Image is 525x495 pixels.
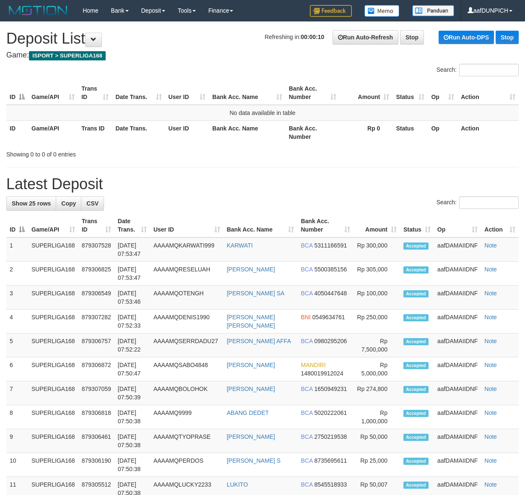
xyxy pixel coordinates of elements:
span: Accepted [403,386,429,393]
a: [PERSON_NAME] [227,386,275,392]
th: Status [392,120,428,144]
td: No data available in table [6,105,519,121]
strong: 00:00:10 [301,34,324,40]
th: User ID [165,120,209,144]
span: BCA [301,409,312,416]
td: SUPERLIGA168 [28,237,78,262]
a: [PERSON_NAME] [PERSON_NAME] [227,314,275,329]
td: 10 [6,453,28,477]
td: aafDAMAIIDNF [434,286,481,310]
span: Accepted [403,458,429,465]
a: Note [484,481,497,488]
td: Rp 5,000,000 [353,357,400,381]
a: Stop [496,31,519,44]
span: BNI [301,314,310,320]
td: [DATE] 07:52:22 [114,333,150,357]
th: Action [457,120,519,144]
td: aafDAMAIIDNF [434,381,481,405]
td: aafDAMAIIDNF [434,405,481,429]
th: Op [428,120,457,144]
td: 879306461 [78,429,114,453]
span: Accepted [403,290,429,297]
a: CSV [81,196,104,211]
td: Rp 305,000 [353,262,400,286]
td: Rp 250,000 [353,310,400,333]
a: [PERSON_NAME] SA [227,290,285,297]
td: Rp 274,800 [353,381,400,405]
td: [DATE] 07:50:38 [114,405,150,429]
span: BCA [301,242,312,249]
td: [DATE] 07:50:38 [114,429,150,453]
th: Bank Acc. Name: activate to sort column ascending [209,81,285,105]
label: Search: [437,64,519,76]
span: BCA [301,481,312,488]
td: Rp 7,500,000 [353,333,400,357]
td: SUPERLIGA168 [28,405,78,429]
th: Bank Acc. Number: activate to sort column ascending [286,81,340,105]
td: Rp 300,000 [353,237,400,262]
td: [DATE] 07:53:47 [114,237,150,262]
th: Trans ID: activate to sort column ascending [78,81,112,105]
th: Game/API: activate to sort column ascending [28,81,78,105]
span: Refreshing in: [265,34,324,40]
td: 879306825 [78,262,114,286]
th: Bank Acc. Number: activate to sort column ascending [297,214,353,237]
th: Date Trans. [112,120,165,144]
th: Amount: activate to sort column ascending [340,81,393,105]
td: aafDAMAIIDNF [434,310,481,333]
td: 879306872 [78,357,114,381]
input: Search: [459,196,519,209]
img: Feedback.jpg [310,5,352,17]
td: aafDAMAIIDNF [434,357,481,381]
span: Accepted [403,362,429,369]
td: [DATE] 07:53:46 [114,286,150,310]
span: Copy 0980295206 to clipboard [314,338,347,344]
td: 7 [6,381,28,405]
span: Accepted [403,266,429,274]
span: BCA [301,386,312,392]
img: Button%20Memo.svg [364,5,400,17]
a: Copy [56,196,81,211]
h4: Game: [6,51,519,60]
a: Note [484,314,497,320]
th: Status: activate to sort column ascending [400,214,434,237]
td: [DATE] 07:50:38 [114,453,150,477]
th: Date Trans.: activate to sort column ascending [112,81,165,105]
span: BCA [301,433,312,440]
td: AAAAMQRESELUAH [150,262,224,286]
td: 4 [6,310,28,333]
span: Copy [61,200,76,207]
td: 879306757 [78,333,114,357]
td: Rp 50,000 [353,429,400,453]
td: 5 [6,333,28,357]
th: Date Trans.: activate to sort column ascending [114,214,150,237]
td: aafDAMAIIDNF [434,262,481,286]
input: Search: [459,64,519,76]
span: Copy 5500385156 to clipboard [314,266,347,273]
td: SUPERLIGA168 [28,453,78,477]
td: SUPERLIGA168 [28,357,78,381]
a: [PERSON_NAME] [227,433,275,440]
span: Accepted [403,482,429,489]
th: Action: activate to sort column ascending [457,81,519,105]
th: User ID: activate to sort column ascending [150,214,224,237]
h1: Deposit List [6,30,519,47]
a: Stop [400,30,424,44]
td: 879307059 [78,381,114,405]
td: SUPERLIGA168 [28,262,78,286]
a: Note [484,266,497,273]
td: AAAAMQ9999 [150,405,224,429]
td: SUPERLIGA168 [28,286,78,310]
a: [PERSON_NAME] [227,266,275,273]
th: Op: activate to sort column ascending [434,214,481,237]
td: AAAAMQSABO4848 [150,357,224,381]
td: aafDAMAIIDNF [434,429,481,453]
td: Rp 1,000,000 [353,405,400,429]
span: Show 25 rows [12,200,51,207]
th: Trans ID: activate to sort column ascending [78,214,114,237]
img: panduan.png [412,5,454,16]
td: 3 [6,286,28,310]
td: 2 [6,262,28,286]
th: Bank Acc. Name: activate to sort column ascending [224,214,298,237]
td: 879306818 [78,405,114,429]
